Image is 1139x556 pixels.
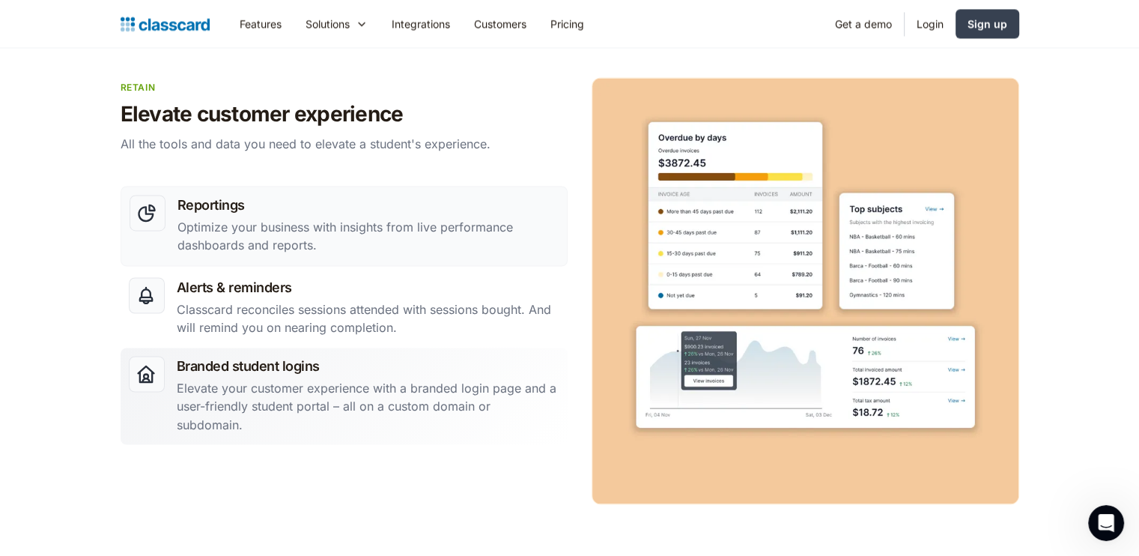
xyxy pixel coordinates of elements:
[306,16,350,31] div: Solutions
[177,277,559,297] h3: Alerts & reminders
[121,13,210,34] a: home
[121,80,562,94] p: retain
[380,7,462,40] a: Integrations
[228,7,294,40] a: Features
[1088,505,1124,541] iframe: Intercom live chat
[462,7,538,40] a: Customers
[592,77,1019,505] img: Reports Dashboard Elements
[177,379,559,433] p: Elevate your customer experience with a branded login page and a user-friendly student portal – a...
[177,218,559,254] p: Optimize your business with insights from live performance dashboards and reports.
[177,356,559,376] h3: Branded student logins
[538,7,596,40] a: Pricing
[177,195,559,215] h3: Reportings
[294,7,380,40] div: Solutions
[905,7,956,40] a: Login
[177,300,559,336] p: Classcard reconciles sessions attended with sessions bought. And will remind you on nearing compl...
[823,7,904,40] a: Get a demo
[968,16,1007,31] div: Sign up
[956,9,1019,38] a: Sign up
